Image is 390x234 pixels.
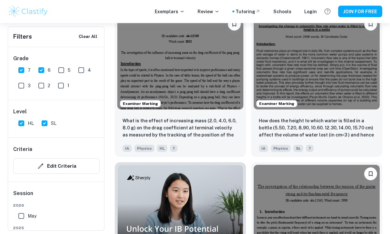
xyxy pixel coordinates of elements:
span: Physics [271,145,291,152]
span: 3 [28,82,31,89]
button: Please log in to bookmark exemplars [364,18,377,31]
span: 4 [88,67,91,74]
a: Login [304,8,317,15]
h6: Criteria [13,145,32,153]
button: Please log in to bookmark exemplars [364,168,377,181]
span: Examiner Marking [120,101,161,107]
span: 2026 [13,202,100,208]
img: Physics IA example thumbnail: How does the height to which water is fi [254,15,380,110]
a: Examiner MarkingPlease log in to bookmark exemplarsWhat is the effect of increasing mass (2.0, 4.... [115,13,246,157]
button: JOIN FOR FREE [338,6,382,17]
span: 7 [28,67,31,74]
span: 2 [48,82,50,89]
button: Clear All [77,32,99,42]
span: HL [157,145,167,152]
span: 7 [306,145,314,152]
h6: Session [13,190,100,202]
p: How does the height to which water is filled in a bottle (5.50, 7.20, 8.90, 10.60. 12.30, 14.00, ... [259,117,375,139]
h6: Filters [13,32,32,41]
button: Edit Criteria [13,158,100,174]
span: SL [293,145,303,152]
a: Examiner MarkingPlease log in to bookmark exemplarsHow does the height to which water is filled i... [251,13,382,157]
span: 1 [67,82,69,89]
span: IA [259,145,268,152]
img: Clastify logo [8,5,49,18]
img: Physics IA example thumbnail: What is the effect of increasing mass (2 [117,15,243,110]
h6: Grade [13,55,100,62]
span: 7 [170,145,178,152]
button: Help and Feedback [322,6,333,17]
span: Physics [134,145,154,152]
span: HL [28,120,34,127]
span: IA [122,145,132,152]
span: 5 [68,67,71,74]
span: Examiner Marking [257,101,297,107]
span: May [28,212,36,220]
span: SL [51,120,56,127]
a: Schools [273,8,291,15]
p: Exemplars [155,8,185,15]
p: Review [198,8,219,15]
span: 6 [48,67,51,74]
button: Please log in to bookmark exemplars [228,18,241,31]
h6: Level [13,108,100,116]
p: What is the effect of increasing mass (2.0, 4.0, 6.0, 8.0 g) on the drag coefficient at terminal ... [122,117,238,139]
span: 2025 [13,225,100,231]
a: Tutoring [236,8,260,15]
